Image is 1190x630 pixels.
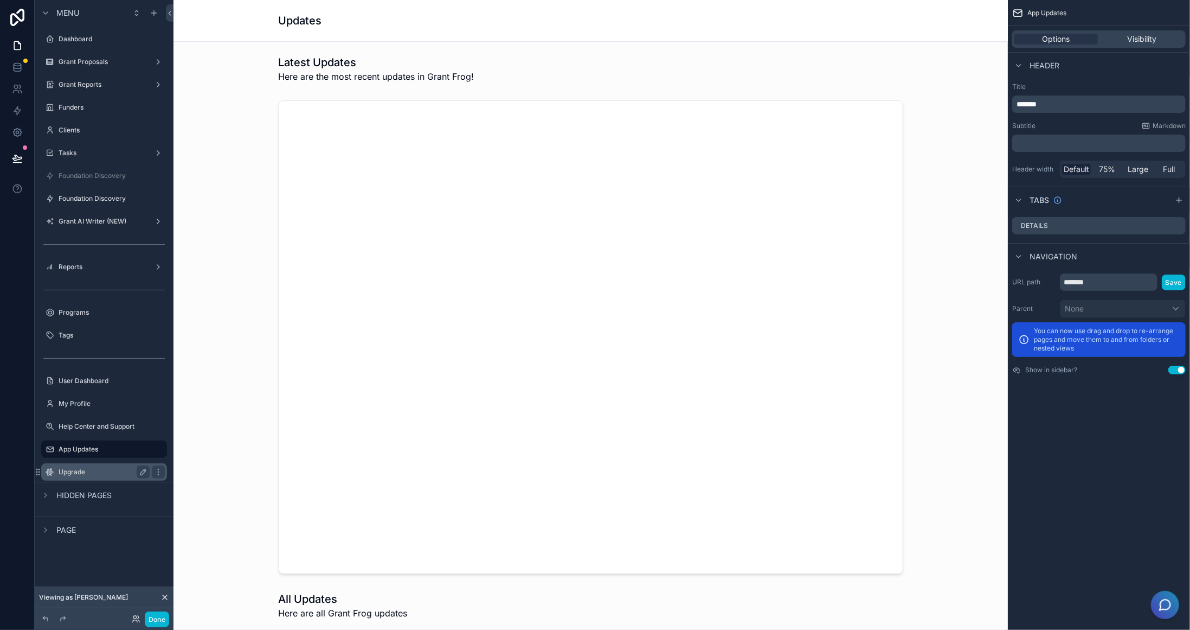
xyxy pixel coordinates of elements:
label: My Profile [59,399,165,408]
span: Visibility [1127,34,1156,44]
a: Upgrade [41,463,167,481]
a: App Updates [41,441,167,458]
button: Done [145,612,169,627]
a: Foundation Discovery [41,190,167,207]
a: Tasks [41,144,167,162]
label: Funders [59,103,165,112]
label: Grant AI Writer (NEW) [59,217,150,226]
a: Funders [41,99,167,116]
a: Help Center and Support [41,418,167,435]
label: Foundation Discovery [59,194,165,203]
span: Header [1030,60,1059,71]
span: Large [1128,164,1149,175]
label: User Dashboard [59,377,165,385]
a: Dashboard [41,30,167,48]
span: 75% [1099,164,1116,175]
span: Menu [56,8,79,18]
label: Programs [59,308,165,317]
label: Clients [59,126,165,135]
a: Tags [41,327,167,344]
label: Tasks [59,149,150,157]
a: Clients [41,122,167,139]
label: Tags [59,331,165,340]
span: Page [56,525,76,536]
label: Details [1021,221,1048,230]
label: App Updates [59,445,160,454]
span: Tabs [1030,195,1049,206]
button: None [1060,300,1186,318]
span: Markdown [1153,122,1186,130]
a: User Dashboard [41,372,167,390]
label: Subtitle [1012,122,1035,130]
a: Grant Proposals [41,53,167,71]
button: Save [1162,275,1186,290]
label: Grant Reports [59,80,150,89]
label: Dashboard [59,35,165,43]
label: URL path [1012,278,1056,287]
a: Reports [41,258,167,276]
label: Reports [59,263,150,271]
a: Programs [41,304,167,321]
label: Title [1012,82,1186,91]
label: Foundation Discovery [59,171,165,180]
a: Foundation Discovery [41,167,167,184]
a: Grant AI Writer (NEW) [41,213,167,230]
a: Grant Reports [41,76,167,93]
label: Header width [1012,165,1056,174]
span: Hidden pages [56,490,112,501]
label: Upgrade [59,468,145,476]
p: You can now use drag and drop to re-arrange pages and move them to and from folders or nested views [1034,327,1179,353]
span: Full [1163,164,1175,175]
label: Parent [1012,304,1056,313]
label: Grant Proposals [59,58,150,66]
a: Markdown [1142,122,1186,130]
span: Options [1043,34,1070,44]
span: Default [1064,164,1089,175]
span: App Updates [1027,9,1066,17]
span: None [1065,303,1084,314]
div: scrollable content [1012,135,1186,152]
h1: Updates [279,13,322,28]
label: Show in sidebar? [1025,366,1077,374]
label: Help Center and Support [59,422,165,431]
span: Navigation [1030,251,1077,262]
div: scrollable content [1012,96,1186,113]
a: My Profile [41,395,167,412]
span: Viewing as [PERSON_NAME] [39,593,128,602]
